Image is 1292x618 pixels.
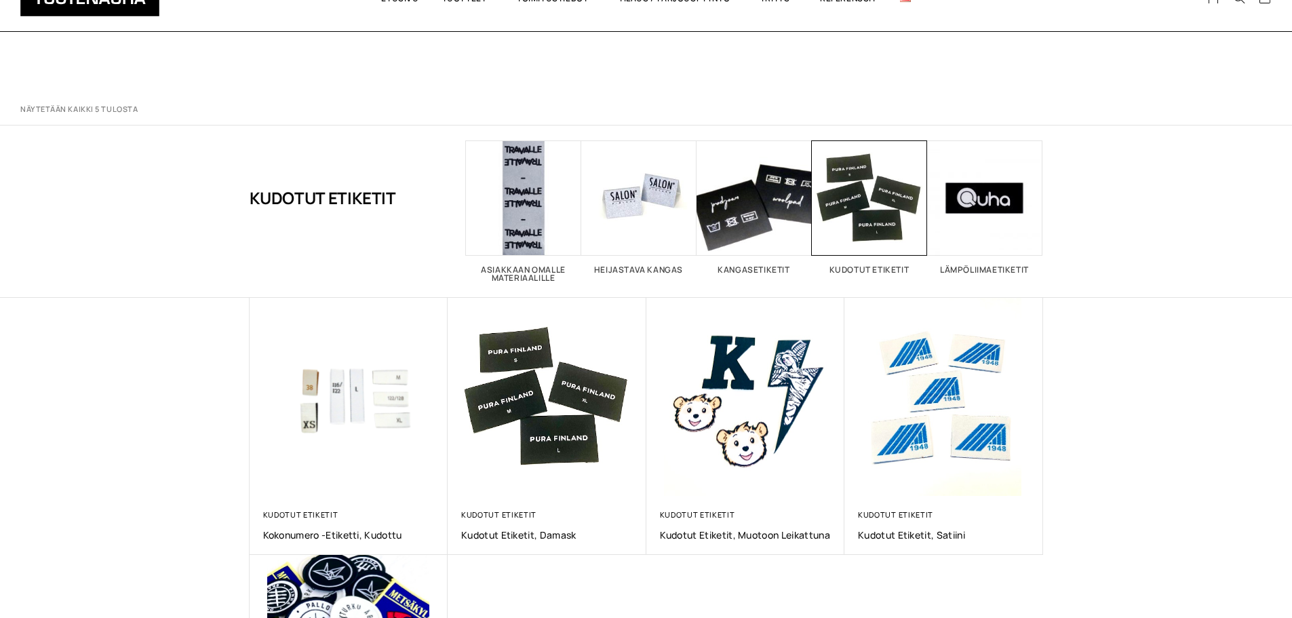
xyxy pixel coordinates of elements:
a: Visit product category Lämpöliimaetiketit [927,140,1042,274]
a: Visit product category Heijastava kangas [581,140,697,274]
a: Kudotut etiketit, satiini [858,528,1030,541]
h2: Kudotut etiketit [812,266,927,274]
a: Kudotut etiketit [461,509,536,520]
a: Visit product category Asiakkaan omalle materiaalille [466,140,581,282]
p: Näytetään kaikki 5 tulosta [20,104,138,115]
a: Kudotut etiketit [660,509,735,520]
a: Kokonumero -etiketti, Kudottu [263,528,435,541]
a: Kudotut etiketit [858,509,933,520]
h2: Lämpöliimaetiketit [927,266,1042,274]
a: Visit product category Kangasetiketit [697,140,812,274]
a: Kudotut etiketit, muotoon leikattuna [660,528,831,541]
a: Visit product category Kudotut etiketit [812,140,927,274]
h2: Heijastava kangas [581,266,697,274]
h2: Kangasetiketit [697,266,812,274]
a: Kudotut etiketit [263,509,338,520]
h1: Kudotut etiketit [250,140,396,256]
a: Kudotut etiketit, Damask [461,528,633,541]
h2: Asiakkaan omalle materiaalille [466,266,581,282]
